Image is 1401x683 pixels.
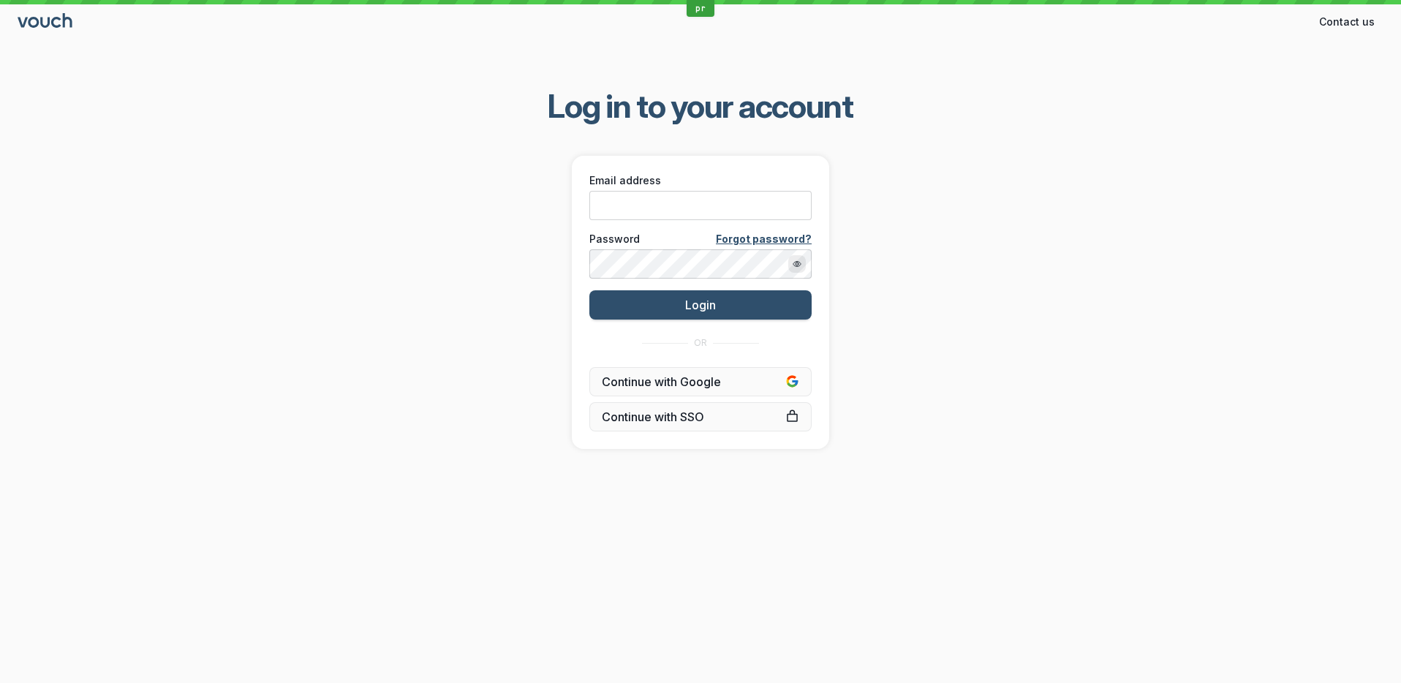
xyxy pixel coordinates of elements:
[788,255,806,273] button: Show password
[589,290,812,320] button: Login
[602,410,799,424] span: Continue with SSO
[589,402,812,431] a: Continue with SSO
[602,374,799,389] span: Continue with Google
[548,86,853,127] span: Log in to your account
[1319,15,1375,29] span: Contact us
[685,298,716,312] span: Login
[18,16,75,29] a: Go to sign in
[589,173,661,188] span: Email address
[716,232,812,246] a: Forgot password?
[694,337,707,349] span: OR
[589,232,640,246] span: Password
[589,367,812,396] button: Continue with Google
[1310,10,1383,34] button: Contact us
